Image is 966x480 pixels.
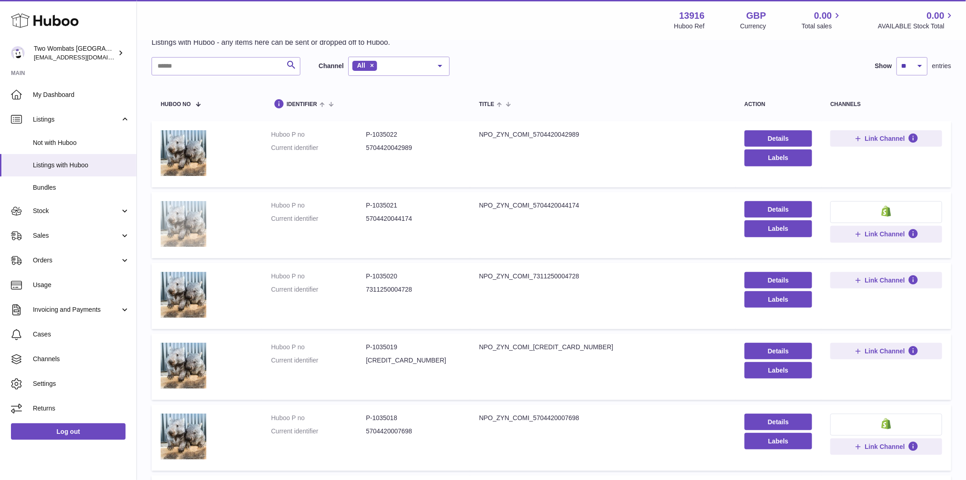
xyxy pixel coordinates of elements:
[865,276,905,284] span: Link Channel
[479,201,726,210] div: NPO_ZYN_COMI_5704420044174
[33,256,120,265] span: Orders
[33,91,130,99] span: My Dashboard
[802,22,842,31] span: Total sales
[357,62,365,69] span: All
[802,10,842,31] a: 0.00 Total sales
[33,231,120,240] span: Sales
[33,183,130,192] span: Bundles
[745,272,813,288] a: Details
[865,347,905,355] span: Link Channel
[271,214,366,223] dt: Current identifier
[366,144,461,152] dd: 5704420042989
[479,101,494,107] span: title
[927,10,945,22] span: 0.00
[271,427,366,436] dt: Current identifier
[875,62,892,70] label: Show
[271,285,366,294] dt: Current identifier
[161,130,206,176] img: NPO_ZYN_COMI_5704420042989
[746,10,766,22] strong: GBP
[882,206,891,217] img: shopify-small.png
[830,438,942,455] button: Link Channel
[33,379,130,388] span: Settings
[745,130,813,147] a: Details
[740,22,766,31] div: Currency
[152,37,390,48] p: Listings with Huboo - any items here can be sent or dropped off to Huboo.
[11,423,126,440] a: Log out
[33,355,130,363] span: Channels
[932,62,951,70] span: entries
[745,343,813,359] a: Details
[161,343,206,389] img: NPO_ZYN_COMI_5704420042972
[479,343,726,352] div: NPO_ZYN_COMI_[CREDIT_CARD_NUMBER]
[745,201,813,218] a: Details
[878,10,955,31] a: 0.00 AVAILABLE Stock Total
[366,214,461,223] dd: 5704420044174
[366,356,461,365] dd: [CREDIT_CARD_NUMBER]
[830,343,942,359] button: Link Channel
[366,272,461,281] dd: P-1035020
[34,53,134,61] span: [EMAIL_ADDRESS][DOMAIN_NAME]
[271,144,366,152] dt: Current identifier
[878,22,955,31] span: AVAILABLE Stock Total
[319,62,344,70] label: Channel
[271,130,366,139] dt: Huboo P no
[745,149,813,166] button: Labels
[33,115,120,124] span: Listings
[11,46,25,60] img: internalAdmin-13916@internal.huboo.com
[271,272,366,281] dt: Huboo P no
[366,285,461,294] dd: 7311250004728
[745,433,813,449] button: Labels
[33,281,130,289] span: Usage
[366,343,461,352] dd: P-1035019
[479,130,726,139] div: NPO_ZYN_COMI_5704420042989
[33,207,120,215] span: Stock
[745,101,813,107] div: action
[366,201,461,210] dd: P-1035021
[33,404,130,413] span: Returns
[287,101,317,107] span: identifier
[33,161,130,170] span: Listings with Huboo
[814,10,832,22] span: 0.00
[366,414,461,422] dd: P-1035018
[366,427,461,436] dd: 5704420007698
[33,139,130,147] span: Not with Huboo
[271,343,366,352] dt: Huboo P no
[271,356,366,365] dt: Current identifier
[161,272,206,318] img: NPO_ZYN_COMI_7311250004728
[161,201,206,247] img: NPO_ZYN_COMI_5704420044174
[865,230,905,238] span: Link Channel
[745,362,813,379] button: Labels
[271,414,366,422] dt: Huboo P no
[882,418,891,429] img: shopify-small.png
[33,305,120,314] span: Invoicing and Payments
[33,330,130,339] span: Cases
[830,130,942,147] button: Link Channel
[34,44,116,62] div: Two Wombats [GEOGRAPHIC_DATA]
[745,414,813,430] a: Details
[865,443,905,451] span: Link Channel
[161,414,206,459] img: NPO_ZYN_COMI_5704420007698
[745,291,813,308] button: Labels
[271,201,366,210] dt: Huboo P no
[161,101,191,107] span: Huboo no
[830,101,942,107] div: channels
[865,134,905,143] span: Link Channel
[679,10,705,22] strong: 13916
[674,22,705,31] div: Huboo Ref
[830,226,942,242] button: Link Channel
[366,130,461,139] dd: P-1035022
[830,272,942,288] button: Link Channel
[479,414,726,422] div: NPO_ZYN_COMI_5704420007698
[479,272,726,281] div: NPO_ZYN_COMI_7311250004728
[745,220,813,237] button: Labels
